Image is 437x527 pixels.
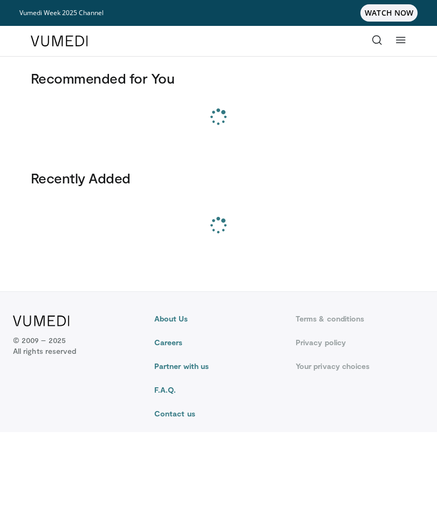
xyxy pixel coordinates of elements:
img: VuMedi Logo [31,36,88,46]
a: Careers [154,337,283,348]
a: Your privacy choices [296,361,424,372]
a: F.A.Q. [154,385,283,395]
p: © 2009 – 2025 [13,335,76,357]
a: Privacy policy [296,337,424,348]
a: Contact us [154,408,283,419]
span: All rights reserved [13,346,76,357]
span: WATCH NOW [360,4,418,22]
a: About Us [154,313,283,324]
h3: Recently Added [31,169,406,187]
a: Terms & conditions [296,313,424,324]
img: VuMedi Logo [13,316,70,326]
a: Vumedi Week 2025 ChannelWATCH NOW [19,4,418,22]
a: Partner with us [154,361,283,372]
h3: Recommended for You [31,70,406,87]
